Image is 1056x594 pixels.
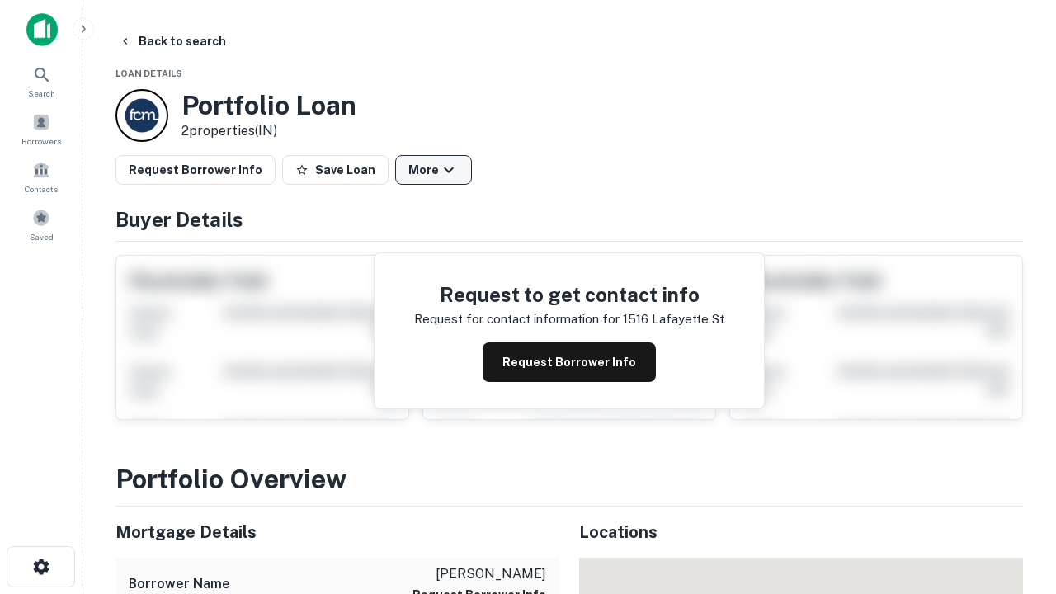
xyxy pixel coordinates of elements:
button: Request Borrower Info [483,342,656,382]
button: Save Loan [282,155,389,185]
p: 2 properties (IN) [181,121,356,141]
button: More [395,155,472,185]
span: Contacts [25,182,58,196]
a: Saved [5,202,78,247]
button: Back to search [112,26,233,56]
h4: Request to get contact info [414,280,724,309]
h4: Buyer Details [115,205,1023,234]
span: Loan Details [115,68,182,78]
a: Search [5,59,78,103]
h5: Locations [579,520,1023,544]
button: Request Borrower Info [115,155,276,185]
h6: Borrower Name [129,574,230,594]
span: Borrowers [21,134,61,148]
p: Request for contact information for [414,309,620,329]
p: [PERSON_NAME] [412,564,546,584]
iframe: Chat Widget [973,462,1056,541]
h3: Portfolio Loan [181,90,356,121]
p: 1516 lafayette st [623,309,724,329]
span: Search [28,87,55,100]
h5: Mortgage Details [115,520,559,544]
a: Borrowers [5,106,78,151]
h3: Portfolio Overview [115,460,1023,499]
img: capitalize-icon.png [26,13,58,46]
a: Contacts [5,154,78,199]
span: Saved [30,230,54,243]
